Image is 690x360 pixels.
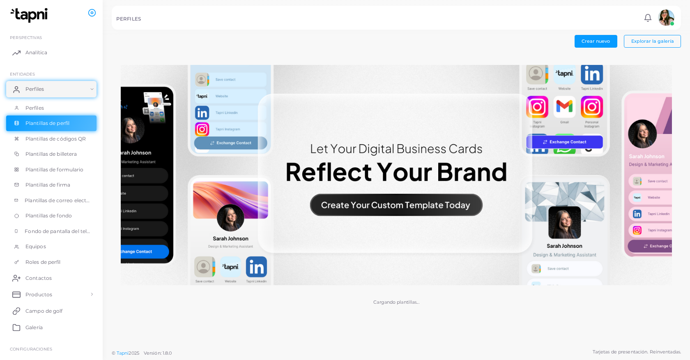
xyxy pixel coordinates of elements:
[144,350,172,356] font: Versión: 1.8.0
[25,243,46,249] font: Equipos
[25,136,86,142] font: Plantillas de códigos QR
[6,208,97,224] a: Plantillas de fondo
[25,166,84,173] font: Plantillas de formulario
[6,302,97,319] a: Campo de golf
[6,177,97,193] a: Plantillas de firma
[25,228,101,234] font: Fondo de pantalla del teléfono
[116,16,141,22] font: PERFILES
[117,350,129,356] a: Tapni
[10,35,42,40] font: PERSPECTIVAS
[25,105,44,111] font: Perfiles
[25,49,47,55] font: Analítica
[25,151,77,157] font: Plantillas de billetera
[6,193,97,208] a: Plantillas de correo electrónico
[6,254,97,270] a: Roles de perfil
[575,35,617,47] button: Crear nuevo
[6,44,97,61] a: Analítica
[25,259,61,265] font: Roles de perfil
[25,182,70,188] font: Plantillas de firma
[6,286,97,302] a: Productos
[25,324,43,330] font: Galería
[6,239,97,254] a: Equipos
[10,72,35,76] font: ENTIDADES
[10,346,52,351] font: Configuraciones
[25,308,62,314] font: Campo de golf
[25,275,52,281] font: Contactos
[112,350,115,356] font: ©
[25,86,44,92] font: Perfiles
[6,115,97,131] a: Plantillas de perfil
[655,9,676,26] a: avatar
[6,131,97,147] a: Plantillas de códigos QR
[129,350,139,356] font: 2025
[6,146,97,162] a: Plantillas de billetera
[7,8,53,23] img: logo
[6,81,97,97] a: Perfiles
[6,224,97,239] a: Fondo de pantalla del teléfono
[582,38,610,44] font: Crear nuevo
[25,197,103,203] font: Plantillas de correo electrónico
[25,212,72,219] font: Plantillas de fondo
[624,35,681,47] button: Explorar la galería
[6,319,97,335] a: Galería
[25,291,52,298] font: Productos
[6,270,97,286] a: Contactos
[6,162,97,178] a: Plantillas de formulario
[593,349,681,355] font: Tarjetas de presentación. Reinventadas.
[25,120,69,126] font: Plantillas de perfil
[373,299,419,305] font: Cargando plantillas...
[121,65,672,286] img: No profile templates
[6,100,97,116] a: Perfiles
[631,38,674,44] font: Explorar la galería
[658,9,674,26] img: avatar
